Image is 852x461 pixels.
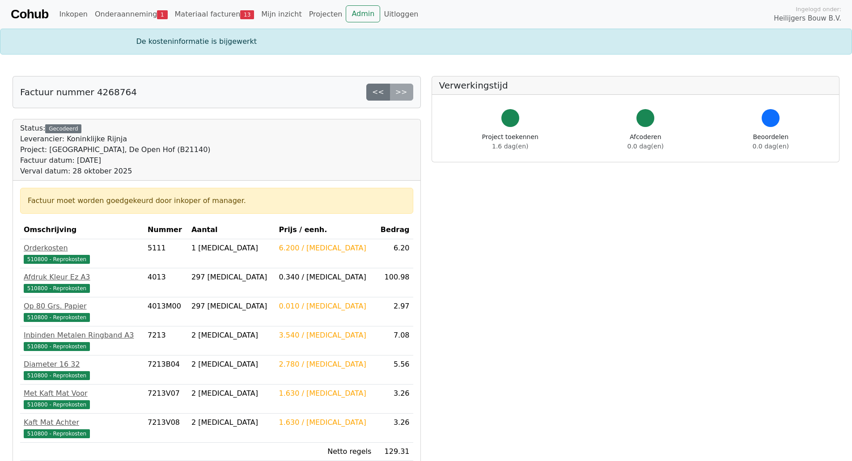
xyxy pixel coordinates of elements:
a: Kaft Mat Achter510800 - Reprokosten [24,417,140,439]
div: Leverancier: Koninklijke Rijnja [20,134,211,144]
span: 510800 - Reprokosten [24,255,90,264]
div: 2 [MEDICAL_DATA] [191,417,272,428]
span: Heilijgers Bouw B.V. [774,13,841,24]
span: 1 [157,10,167,19]
span: 510800 - Reprokosten [24,284,90,293]
div: Verval datum: 28 oktober 2025 [20,166,211,177]
span: Ingelogd onder: [796,5,841,13]
div: 297 [MEDICAL_DATA] [191,272,272,283]
div: 1 [MEDICAL_DATA] [191,243,272,254]
td: 3.26 [375,385,413,414]
a: Admin [346,5,380,22]
span: 510800 - Reprokosten [24,371,90,380]
span: 1.6 dag(en) [492,143,528,150]
th: Aantal [188,221,276,239]
div: 3.540 / [MEDICAL_DATA] [279,330,372,341]
span: 13 [240,10,254,19]
div: Project: [GEOGRAPHIC_DATA], De Open Hof (B21140) [20,144,211,155]
div: 2 [MEDICAL_DATA] [191,359,272,370]
th: Bedrag [375,221,413,239]
a: Inkopen [55,5,91,23]
td: 7213 [144,326,188,355]
th: Nummer [144,221,188,239]
div: 297 [MEDICAL_DATA] [191,301,272,312]
a: Orderkosten510800 - Reprokosten [24,243,140,264]
span: 510800 - Reprokosten [24,313,90,322]
td: Netto regels [276,443,375,461]
div: 2.780 / [MEDICAL_DATA] [279,359,372,370]
span: 510800 - Reprokosten [24,400,90,409]
td: 7213V08 [144,414,188,443]
a: Cohub [11,4,48,25]
a: Onderaanneming1 [91,5,171,23]
a: Diameter 16 32510800 - Reprokosten [24,359,140,381]
td: 2.97 [375,297,413,326]
div: Met Kaft Mat Voor [24,388,140,399]
td: 7.08 [375,326,413,355]
a: Met Kaft Mat Voor510800 - Reprokosten [24,388,140,410]
div: Afcoderen [627,132,664,151]
div: 0.010 / [MEDICAL_DATA] [279,301,372,312]
td: 3.26 [375,414,413,443]
a: Projecten [305,5,346,23]
div: Status: [20,123,211,177]
div: 6.200 / [MEDICAL_DATA] [279,243,372,254]
div: Beoordelen [753,132,789,151]
td: 5111 [144,239,188,268]
a: Afdruk Kleur Ez A3510800 - Reprokosten [24,272,140,293]
td: 4013M00 [144,297,188,326]
td: 100.98 [375,268,413,297]
a: Materiaal facturen13 [171,5,258,23]
div: Project toekennen [482,132,538,151]
div: 0.340 / [MEDICAL_DATA] [279,272,372,283]
th: Prijs / eenh. [276,221,375,239]
div: Inbinden Metalen Ringband A3 [24,330,140,341]
div: 2 [MEDICAL_DATA] [191,330,272,341]
td: 5.56 [375,355,413,385]
a: Op 80 Grs. Papier510800 - Reprokosten [24,301,140,322]
div: 1.630 / [MEDICAL_DATA] [279,417,372,428]
td: 4013 [144,268,188,297]
div: 1.630 / [MEDICAL_DATA] [279,388,372,399]
div: Orderkosten [24,243,140,254]
span: 510800 - Reprokosten [24,429,90,438]
td: 7213B04 [144,355,188,385]
span: 0.0 dag(en) [627,143,664,150]
div: De kosteninformatie is bijgewerkt [131,36,721,47]
th: Omschrijving [20,221,144,239]
span: 0.0 dag(en) [753,143,789,150]
a: Inbinden Metalen Ringband A3510800 - Reprokosten [24,330,140,351]
span: 510800 - Reprokosten [24,342,90,351]
h5: Verwerkingstijd [439,80,832,91]
a: Mijn inzicht [258,5,305,23]
td: 7213V07 [144,385,188,414]
div: Gecodeerd [45,124,81,133]
div: Afdruk Kleur Ez A3 [24,272,140,283]
td: 129.31 [375,443,413,461]
div: Kaft Mat Achter [24,417,140,428]
div: Factuur moet worden goedgekeurd door inkoper of manager. [28,195,406,206]
h5: Factuur nummer 4268764 [20,87,137,97]
div: 2 [MEDICAL_DATA] [191,388,272,399]
div: Op 80 Grs. Papier [24,301,140,312]
div: Diameter 16 32 [24,359,140,370]
a: << [366,84,390,101]
a: Uitloggen [380,5,422,23]
div: Factuur datum: [DATE] [20,155,211,166]
td: 6.20 [375,239,413,268]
